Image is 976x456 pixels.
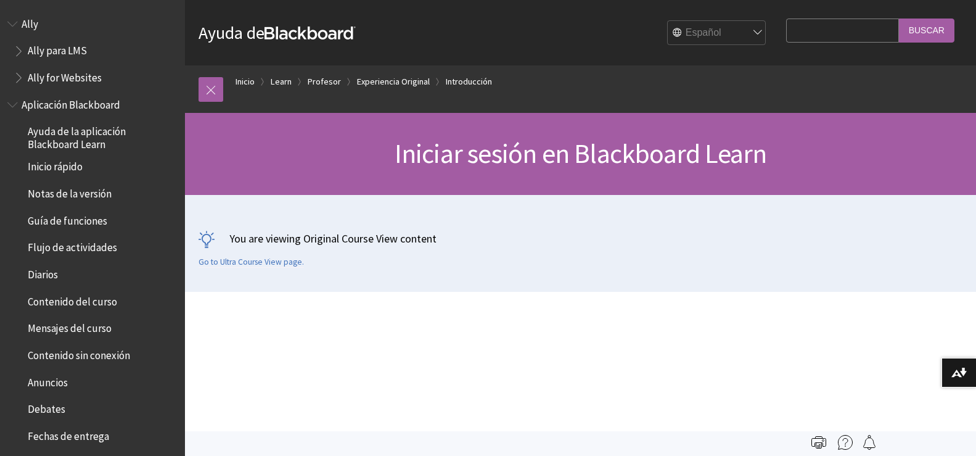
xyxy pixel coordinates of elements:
[811,435,826,450] img: Print
[28,399,65,416] span: Debates
[28,318,112,335] span: Mensajes del curso
[28,291,117,308] span: Contenido del curso
[28,67,102,84] span: Ally for Websites
[899,19,954,43] input: Buscar
[862,435,877,450] img: Follow this page
[271,74,292,89] a: Learn
[308,74,341,89] a: Profesor
[236,74,255,89] a: Inicio
[28,372,68,389] span: Anuncios
[28,41,87,57] span: Ally para LMS
[28,122,176,151] span: Ayuda de la aplicación Blackboard Learn
[28,210,107,227] span: Guía de funciones
[199,257,304,268] a: Go to Ultra Course View page.
[28,264,58,281] span: Diarios
[28,183,112,200] span: Notas de la versión
[838,435,853,450] img: More help
[668,21,766,46] select: Site Language Selector
[28,426,109,442] span: Fechas de entrega
[7,14,178,88] nav: Book outline for Anthology Ally Help
[22,14,38,30] span: Ally
[22,94,120,111] span: Aplicación Blackboard
[28,345,130,362] span: Contenido sin conexión
[199,22,356,44] a: Ayuda deBlackboard
[28,238,117,254] span: Flujo de actividades
[357,74,430,89] a: Experiencia Original
[395,136,767,170] span: Iniciar sesión en Blackboard Learn
[265,27,356,39] strong: Blackboard
[199,231,963,246] p: You are viewing Original Course View content
[446,74,492,89] a: Introducción
[28,157,83,173] span: Inicio rápido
